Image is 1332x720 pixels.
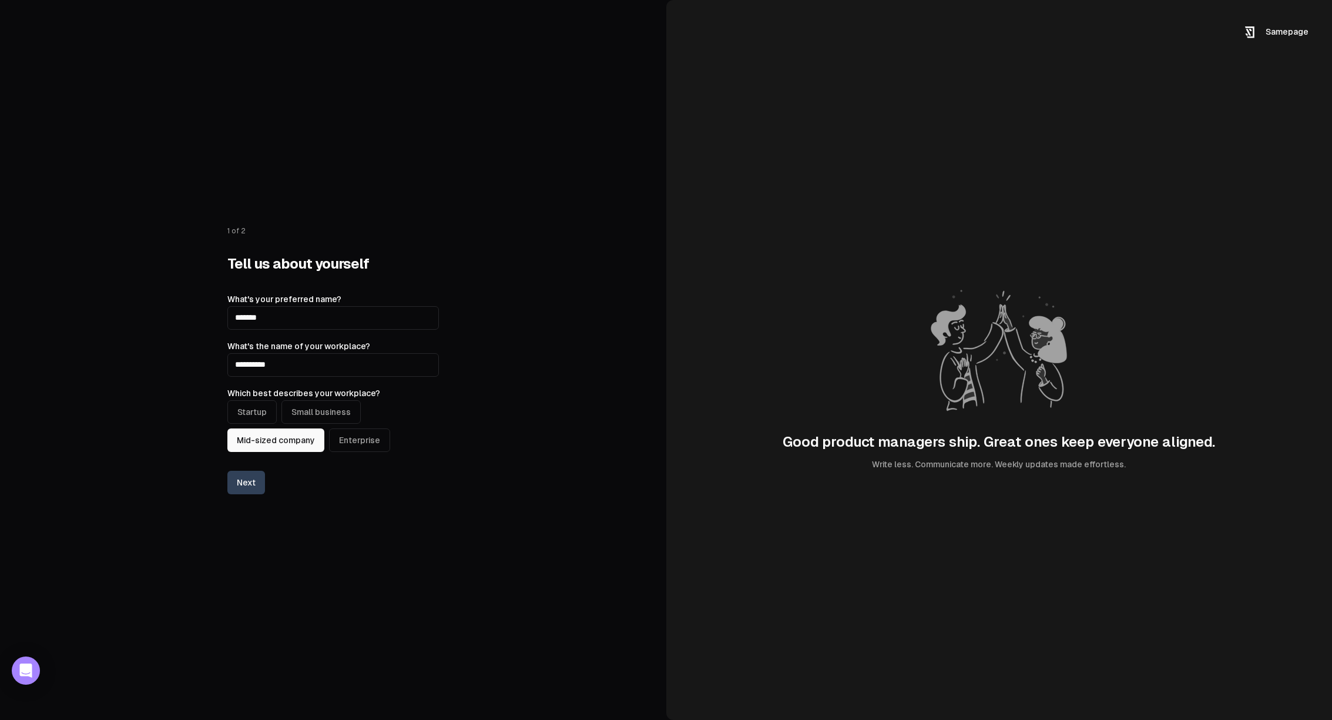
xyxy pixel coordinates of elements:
button: Mid-sized company [227,428,324,452]
span: Samepage [1266,27,1308,36]
div: Write less. Communicate more. Weekly updates made effortless. [872,458,1126,470]
p: 1 of 2 [227,226,439,236]
div: Good product managers ship. Great ones keep everyone aligned. [783,433,1215,451]
label: What's the name of your workplace? [227,341,370,351]
button: Startup [227,400,277,424]
button: Enterprise [329,428,390,452]
button: Next [227,471,265,494]
div: Open Intercom Messenger [12,657,40,685]
label: Which best describes your workplace? [227,389,380,398]
label: What's your preferred name? [227,294,341,304]
h1: Tell us about yourself [227,254,439,273]
button: Small business [281,400,361,424]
